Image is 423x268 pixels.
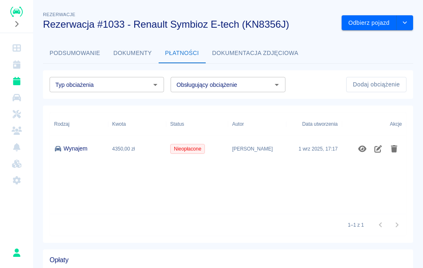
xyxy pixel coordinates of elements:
[108,136,166,162] div: 4350,00 zł
[54,112,69,136] div: Rodzaj
[290,118,302,130] button: Sort
[271,79,283,91] button: Otwórz
[166,112,228,136] div: Status
[50,256,406,264] span: Opłaty
[3,40,30,56] a: Dashboard
[10,19,23,29] button: Rozwiń nawigację
[3,122,30,139] a: Klienci
[228,112,286,136] div: Autor
[159,43,206,63] button: Płatności
[3,106,30,122] a: Serwisy
[354,142,371,156] button: Pokaż szczegóły
[64,144,88,153] p: Wynajem
[342,15,397,31] button: Odbierz pojazd
[228,136,286,162] div: [PERSON_NAME]
[348,221,364,229] p: 1–1 z 1
[43,19,335,30] h3: Rezerwacja #1033 - Renault Symbioz E-tech (KN8356J)
[299,145,338,153] div: 1 wrz 2025, 17:17
[286,112,342,136] div: Data utworzenia
[43,43,107,63] button: Podsumowanie
[302,112,337,136] div: Data utworzenia
[3,56,30,73] a: Kalendarz
[107,43,159,63] button: Dokumenty
[150,79,161,91] button: Otwórz
[370,142,386,156] button: Edytuj obciążenie
[108,112,166,136] div: Kwota
[3,139,30,156] a: Powiadomienia
[170,112,184,136] div: Status
[397,15,413,31] button: drop-down
[3,172,30,189] a: Ustawienia
[8,244,25,261] button: Karol Klag
[3,156,30,172] a: Widget WWW
[206,43,305,63] button: Dokumentacja zdjęciowa
[390,112,402,136] div: Akcje
[10,7,23,17] img: Renthelp
[232,112,244,136] div: Autor
[3,73,30,89] a: Rezerwacje
[50,112,108,136] div: Rodzaj
[346,77,406,92] button: Dodaj obciążenie
[112,112,126,136] div: Kwota
[3,89,30,106] a: Flota
[386,142,402,156] button: Usuń obciążenie
[342,112,406,136] div: Akcje
[171,145,204,153] span: Nieopłacone
[43,12,75,17] span: Rezerwacje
